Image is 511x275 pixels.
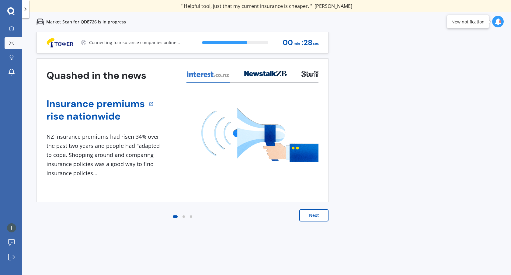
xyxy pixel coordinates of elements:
div: NZ insurance premiums had risen 34% over the past two years and people had "adapted to cope. Shop... [47,132,162,178]
span: sec [313,40,319,48]
p: Market Scan for QDE726 is in progress [46,19,126,25]
img: AATXAJw3YrFB95t87amWLM6N4mBhLqLt-Fh1LWkdbA1U=s96-c [7,223,16,232]
h3: Quashed in the news [47,69,146,82]
div: New notification [451,19,485,25]
a: rise nationwide [47,110,145,123]
span: min [294,40,300,48]
span: 00 [283,39,293,47]
p: Connecting to insurance companies online... [89,40,180,46]
a: Insurance premiums [47,98,145,110]
span: : 28 [302,39,312,47]
img: car.f15378c7a67c060ca3f3.svg [36,18,44,26]
button: Next [299,209,328,221]
img: media image [201,108,318,162]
